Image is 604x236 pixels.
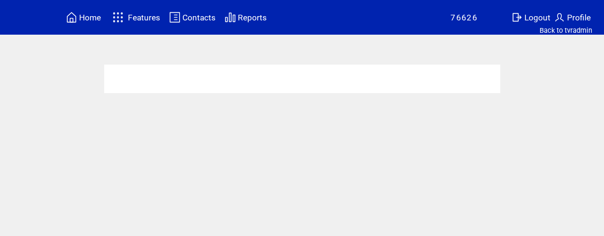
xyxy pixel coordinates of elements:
a: Profile [552,10,592,25]
img: exit.svg [511,11,523,23]
img: contacts.svg [169,11,180,23]
a: Home [64,10,102,25]
a: Contacts [168,10,217,25]
span: Contacts [182,13,216,22]
span: 76626 [451,13,478,22]
a: Back to tvradmin [540,26,592,35]
a: Reports [223,10,268,25]
span: Reports [238,13,267,22]
span: Logout [524,13,550,22]
img: home.svg [66,11,77,23]
img: profile.svg [554,11,565,23]
img: chart.svg [225,11,236,23]
a: Features [108,8,162,27]
span: Profile [567,13,591,22]
a: Logout [510,10,552,25]
span: Home [79,13,101,22]
img: features.svg [110,9,126,25]
span: Features [128,13,160,22]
